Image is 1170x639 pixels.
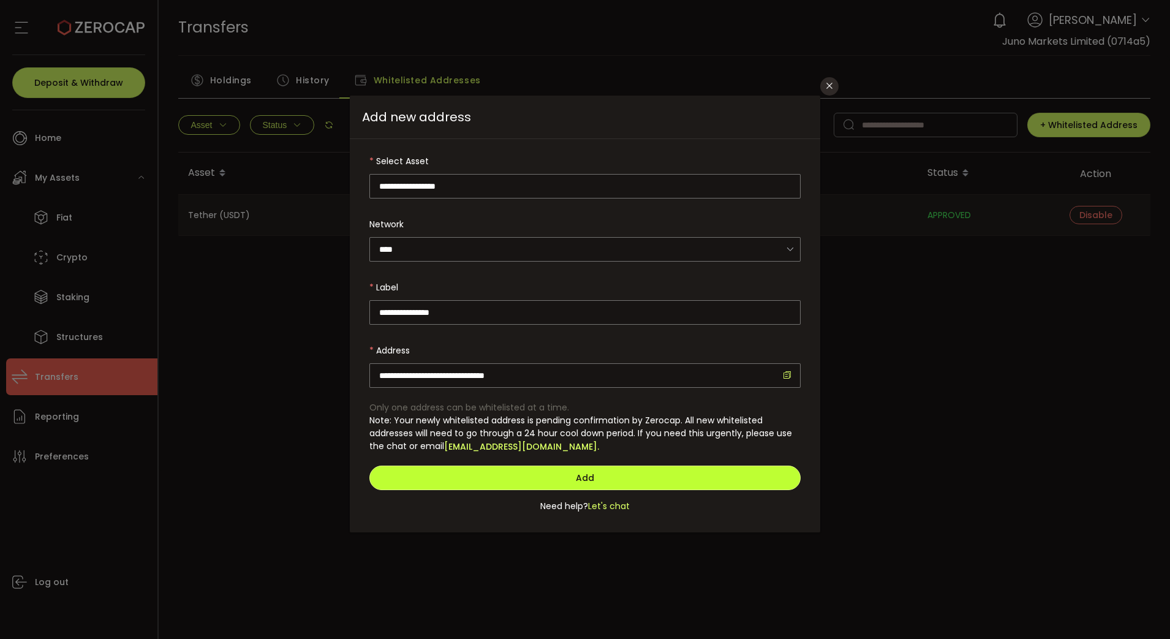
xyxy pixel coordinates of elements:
[350,96,820,139] span: Add new address
[369,466,801,490] button: Add
[576,472,594,484] span: Add
[350,96,820,532] div: dialog
[1109,580,1170,639] iframe: Chat Widget
[444,440,599,453] a: [EMAIL_ADDRESS][DOMAIN_NAME].
[820,77,839,96] button: Close
[369,401,569,414] span: Only one address can be whitelisted at a time.
[588,500,630,513] span: Let's chat
[540,500,588,513] span: Need help?
[369,414,792,452] span: Note: Your newly whitelisted address is pending confirmation by Zerocap. All new whitelisted addr...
